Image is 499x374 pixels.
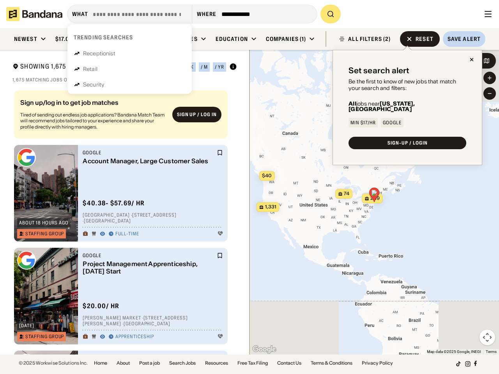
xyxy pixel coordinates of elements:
span: 1,331 [265,204,276,210]
img: Google [251,344,277,355]
div: ALL FILTERS (2) [348,36,391,42]
div: Education [216,35,248,42]
div: Account Manager, Large Customer Sales [83,157,215,165]
a: Post a job [139,361,160,365]
div: Sign up / Log in [177,112,217,118]
img: Google logo [17,148,36,167]
a: Resources [205,361,228,365]
div: Min $17/hr [350,120,376,125]
div: Showing 1,675 Verified Jobs [12,62,153,72]
div: Google [83,150,215,156]
div: Apprenticeship [115,334,154,340]
div: [DATE] [19,323,34,328]
div: $ 20.00 / hr [83,302,119,310]
a: Terms (opens in new tab) [486,349,497,354]
div: Google [383,120,402,125]
div: $17.00 / hour [55,35,94,42]
a: Open this area in Google Maps (opens a new window) [251,344,277,355]
div: © 2025 Workwise Solutions Inc. [19,361,88,365]
img: Google logo [17,251,36,270]
div: jobs near [349,101,466,112]
a: Terms & Conditions [311,361,352,365]
div: Sign up/log in to get job matches [20,99,166,112]
img: Google logo [17,354,36,372]
div: Full-time [115,231,139,237]
div: Staffing Group [25,334,64,339]
div: Reset [416,36,434,42]
div: Companies (1) [266,35,306,42]
div: $ 40.38 - $57.69 / hr [83,199,145,207]
div: Be the first to know of new jobs that match your search and filters: [349,78,466,92]
a: Privacy Policy [362,361,393,365]
div: SIGN-UP / LOGIN [388,141,427,145]
div: Retail [83,66,97,72]
div: Where [197,11,217,18]
div: Tired of sending out endless job applications? Bandana Match Team will recommend jobs tailored to... [20,112,166,130]
div: what [72,11,88,18]
div: Save Alert [448,35,481,42]
b: [US_STATE], [GEOGRAPHIC_DATA] [349,100,415,113]
div: Receptionist [83,51,115,56]
span: Map data ©2025 Google, INEGI [427,349,481,354]
div: grid [12,87,237,355]
div: Staffing Group [25,231,64,236]
div: [PERSON_NAME] Market · [STREET_ADDRESS][PERSON_NAME] · [GEOGRAPHIC_DATA] [83,315,223,327]
div: [GEOGRAPHIC_DATA] · [STREET_ADDRESS] · [GEOGRAPHIC_DATA] [83,212,223,224]
div: Project Management Apprenticeship, [DATE] Start [83,260,215,275]
a: Contact Us [277,361,301,365]
img: Bandana logotype [6,7,62,21]
span: 74 [344,191,349,197]
div: about 18 hours ago [19,221,69,225]
a: Home [94,361,107,365]
a: Free Tax Filing [237,361,268,365]
div: / m [201,65,208,69]
b: All [349,100,356,107]
div: Trending searches [74,34,133,41]
div: / yr [215,65,224,69]
div: Google [83,252,215,259]
span: $40 [262,173,272,178]
div: Newest [14,35,37,42]
div: Security [83,82,104,87]
div: Set search alert [349,66,409,75]
a: Search Jobs [169,361,196,365]
div: 1,675 matching jobs on [DOMAIN_NAME] [12,77,237,83]
a: About [117,361,130,365]
button: Map camera controls [480,330,495,345]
